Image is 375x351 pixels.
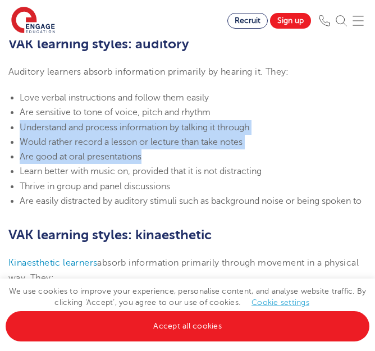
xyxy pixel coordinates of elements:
img: Phone [319,15,330,26]
span: Understand and process information by talking it through [20,122,249,133]
span: Auditory learners absorb information primarily by hearing it. They: [8,67,289,77]
a: Accept all cookies [6,311,369,341]
a: Kinaesthetic learners [8,258,97,268]
span: Would rather record a lesson or lecture than take notes [20,137,243,147]
a: Sign up [270,13,311,29]
a: Recruit [227,13,268,29]
span: Thrive in group and panel discussions [20,181,170,192]
img: Search [336,15,347,26]
span: Learn better with music on, provided that it is not distracting [20,166,262,176]
img: Mobile Menu [353,15,364,26]
span: We use cookies to improve your experience, personalise content, and analyse website traffic. By c... [6,287,369,330]
span: Recruit [235,16,260,25]
img: Engage Education [11,7,55,35]
span: absorb information primarily through movement in a physical way. They: [8,258,359,282]
span: Are good at oral presentations [20,152,141,162]
span: Are easily distracted by auditory stimuli such as background noise or being spoken to [20,196,362,206]
b: VAK learning styles: auditory [8,36,189,52]
span: Are sensitive to tone of voice, pitch and rhythm [20,107,211,117]
a: Cookie settings [251,298,309,307]
b: VAK learning styles: kinaesthetic [8,227,212,243]
span: Love verbal instructions and follow them easily [20,93,209,103]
